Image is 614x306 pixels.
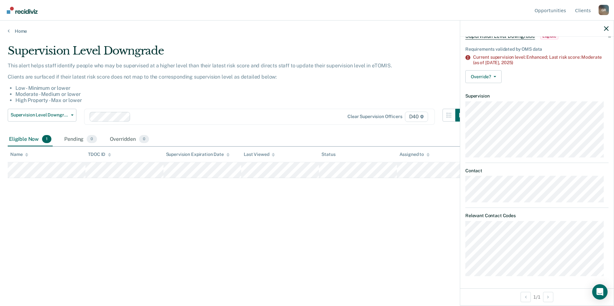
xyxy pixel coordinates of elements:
[42,135,51,143] span: 1
[15,97,468,103] li: High Property - Max or lower
[473,55,609,65] div: Current supervision level: Enhanced; Last risk score: Moderate (as of [DATE],
[15,85,468,91] li: Low - Minimum or lower
[87,135,97,143] span: 0
[399,152,430,157] div: Assigned to
[11,112,68,118] span: Supervision Level Downgrade
[543,292,553,302] button: Next Opportunity
[465,93,609,99] dt: Supervision
[8,63,468,69] p: This alert helps staff identify people who may be supervised at a higher level than their latest ...
[63,132,98,147] div: Pending
[599,5,609,15] div: G R
[501,60,513,65] span: 2025)
[405,112,428,122] span: D40
[8,132,53,147] div: Eligible Now
[139,135,149,143] span: 0
[592,284,608,300] div: Open Intercom Messenger
[15,91,468,97] li: Moderate - Medium or lower
[321,152,335,157] div: Status
[88,152,111,157] div: TDOC ID
[7,7,38,14] img: Recidiviz
[599,5,609,15] button: Profile dropdown button
[244,152,275,157] div: Last Viewed
[460,288,614,305] div: 1 / 1
[465,70,502,83] button: Override?
[521,292,531,302] button: Previous Opportunity
[166,152,230,157] div: Supervision Expiration Date
[8,44,468,63] div: Supervision Level Downgrade
[465,213,609,218] dt: Relevant Contact Codes
[109,132,151,147] div: Overridden
[8,28,606,34] a: Home
[10,152,28,157] div: Name
[8,74,468,80] p: Clients are surfaced if their latest risk score does not map to the corresponding supervision lev...
[347,114,402,119] div: Clear supervision officers
[465,168,609,174] dt: Contact
[465,47,609,52] div: Requirements validated by OMS data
